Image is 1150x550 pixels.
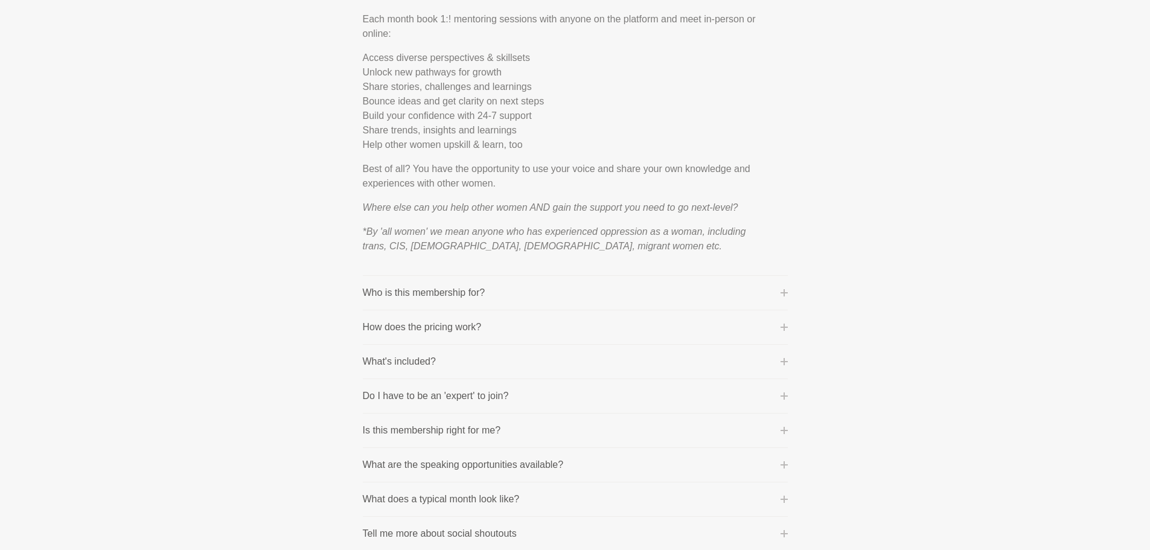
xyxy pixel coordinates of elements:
[363,526,517,541] p: Tell me more about social shoutouts
[363,12,768,41] p: Each month book 1:! mentoring sessions with anyone on the platform and meet in-person or online:
[363,423,788,438] button: Is this membership right for me?
[363,389,788,403] button: Do I have to be an 'expert' to join?
[363,286,485,300] p: Who is this membership for?
[363,286,788,300] button: Who is this membership for?
[363,226,746,251] em: *By 'all women' we mean anyone who has experienced oppression as a woman, including trans, CIS, [...
[363,458,788,472] button: What are the speaking opportunities available?
[363,458,564,472] p: What are the speaking opportunities available?
[363,354,436,369] p: What's included?
[363,354,788,369] button: What's included?
[363,320,482,334] p: How does the pricing work?
[363,162,768,191] p: Best of all? You have the opportunity to use your voice and share your own knowledge and experien...
[363,202,738,213] em: Where else can you help other women AND gain the support you need to go next-level?
[363,423,501,438] p: Is this membership right for me?
[363,526,788,541] button: Tell me more about social shoutouts
[363,492,520,507] p: What does a typical month look like?
[363,492,788,507] button: What does a typical month look like?
[363,51,768,152] p: Access diverse perspectives & skillsets Unlock new pathways for growth Share stories, challenges ...
[363,389,509,403] p: Do I have to be an 'expert' to join?
[363,320,788,334] button: How does the pricing work?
